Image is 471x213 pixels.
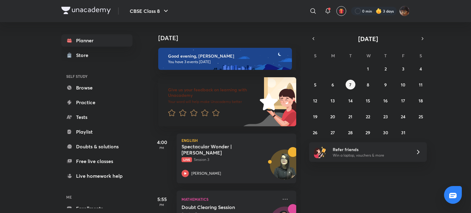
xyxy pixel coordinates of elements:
[346,80,355,89] button: October 7, 2025
[367,66,369,72] abbr: October 1, 2025
[363,112,373,121] button: October 22, 2025
[401,98,405,104] abbr: October 17, 2025
[328,127,338,137] button: October 27, 2025
[339,8,344,14] img: avatar
[150,139,174,146] h5: 4:00
[399,6,410,16] img: Aayush Kumar
[363,127,373,137] button: October 29, 2025
[363,64,373,74] button: October 1, 2025
[61,7,111,14] img: Company Logo
[150,196,174,203] h5: 5:55
[314,53,316,59] abbr: Sunday
[331,130,335,135] abbr: October 27, 2025
[348,98,353,104] abbr: October 14, 2025
[366,98,370,104] abbr: October 15, 2025
[313,130,317,135] abbr: October 26, 2025
[182,157,192,162] span: Live
[182,157,278,162] p: Session 3
[331,98,335,104] abbr: October 13, 2025
[363,80,373,89] button: October 8, 2025
[270,153,300,182] img: Avatar
[150,203,174,207] p: PM
[398,64,408,74] button: October 3, 2025
[61,82,132,94] a: Browse
[61,34,132,47] a: Planner
[384,82,387,88] abbr: October 9, 2025
[331,82,334,88] abbr: October 6, 2025
[366,114,370,120] abbr: October 22, 2025
[158,34,302,42] h4: [DATE]
[383,98,388,104] abbr: October 16, 2025
[61,155,132,167] a: Free live classes
[416,96,426,105] button: October 18, 2025
[416,80,426,89] button: October 11, 2025
[182,143,258,156] h5: Spectacular Wonder | Poorvi
[61,49,132,61] a: Store
[336,6,346,16] button: avatar
[126,5,173,17] button: CBSE Class 8
[330,114,335,120] abbr: October 20, 2025
[61,192,132,202] h6: ME
[182,204,258,210] h5: Doubt Clearing Session
[349,82,351,88] abbr: October 7, 2025
[333,146,408,153] h6: Refer friends
[366,130,370,135] abbr: October 29, 2025
[150,146,174,150] p: PM
[314,146,326,158] img: referral
[402,53,404,59] abbr: Friday
[310,96,320,105] button: October 12, 2025
[182,139,291,142] p: English
[398,112,408,121] button: October 24, 2025
[348,130,353,135] abbr: October 28, 2025
[416,112,426,121] button: October 25, 2025
[310,80,320,89] button: October 5, 2025
[419,66,422,72] abbr: October 4, 2025
[419,114,423,120] abbr: October 25, 2025
[328,112,338,121] button: October 20, 2025
[381,96,390,105] button: October 16, 2025
[61,96,132,108] a: Practice
[328,80,338,89] button: October 6, 2025
[381,112,390,121] button: October 23, 2025
[346,96,355,105] button: October 14, 2025
[376,8,382,14] img: streak
[383,130,388,135] abbr: October 30, 2025
[331,53,335,59] abbr: Monday
[310,112,320,121] button: October 19, 2025
[363,96,373,105] button: October 15, 2025
[398,80,408,89] button: October 10, 2025
[398,127,408,137] button: October 31, 2025
[384,53,387,59] abbr: Thursday
[416,64,426,74] button: October 4, 2025
[381,127,390,137] button: October 30, 2025
[348,114,352,120] abbr: October 21, 2025
[239,77,296,126] img: feedback_image
[191,171,221,176] p: [PERSON_NAME]
[168,99,258,104] p: Your word will help make Unacademy better
[385,66,387,72] abbr: October 2, 2025
[76,51,92,59] div: Store
[182,196,278,203] p: Mathematics
[61,111,132,123] a: Tests
[158,48,292,70] img: evening
[419,82,423,88] abbr: October 11, 2025
[313,114,317,120] abbr: October 19, 2025
[61,7,111,16] a: Company Logo
[313,98,317,104] abbr: October 12, 2025
[333,153,408,158] p: Win a laptop, vouchers & more
[381,80,390,89] button: October 9, 2025
[61,170,132,182] a: Live homework help
[61,126,132,138] a: Playlist
[401,114,405,120] abbr: October 24, 2025
[419,53,422,59] abbr: Saturday
[168,53,286,59] h6: Good evening, [PERSON_NAME]
[346,112,355,121] button: October 21, 2025
[419,98,423,104] abbr: October 18, 2025
[402,66,404,72] abbr: October 3, 2025
[61,140,132,153] a: Doubts & solutions
[401,130,405,135] abbr: October 31, 2025
[168,59,286,64] p: You have 3 events [DATE]
[358,35,378,43] span: [DATE]
[383,114,388,120] abbr: October 23, 2025
[61,71,132,82] h6: SELF STUDY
